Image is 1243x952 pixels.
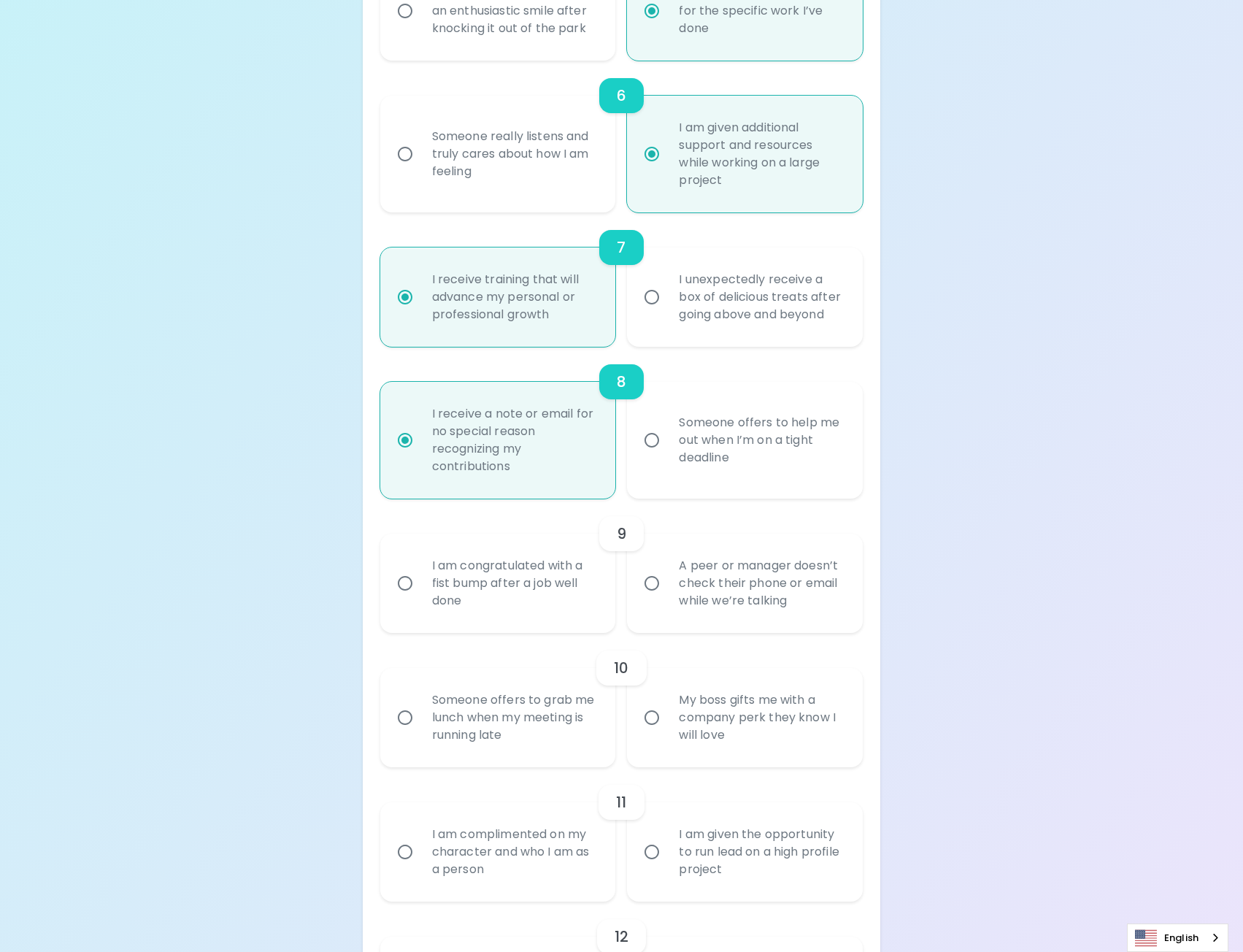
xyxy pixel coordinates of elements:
[1128,924,1228,951] a: English
[667,101,855,207] div: I am given additional support and resources while working on a large project
[617,84,626,107] h6: 6
[667,253,855,341] div: I unexpectedly receive a box of delicious treats after going above and beyond
[380,61,863,212] div: choice-group-check
[614,656,628,680] h6: 10
[420,253,608,341] div: I receive training that will advance my personal or professional growth
[617,370,626,394] h6: 8
[420,808,608,896] div: I am complimented on my character and who I am as a person
[380,767,863,902] div: choice-group-check
[617,236,626,259] h6: 7
[380,212,863,347] div: choice-group-check
[1127,924,1228,952] aside: Language selected: English
[667,540,855,627] div: A peer or manager doesn’t check their phone or email while we’re talking
[420,540,608,627] div: I am congratulated with a fist bump after a job well done
[1127,924,1228,952] div: Language
[420,110,608,198] div: Someone really listens and truly cares about how I am feeling
[667,674,855,761] div: My boss gifts me with a company perk they know I will love
[380,499,863,633] div: choice-group-check
[615,925,628,948] h6: 12
[420,388,608,493] div: I receive a note or email for no special reason recognizing my contributions
[667,808,855,896] div: I am given the opportunity to run lead on a high profile project
[616,791,626,814] h6: 11
[420,674,608,761] div: Someone offers to grab me lunch when my meeting is running late
[667,396,855,484] div: Someone offers to help me out when I’m on a tight deadline
[380,347,863,499] div: choice-group-check
[380,633,863,767] div: choice-group-check
[617,522,626,545] h6: 9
